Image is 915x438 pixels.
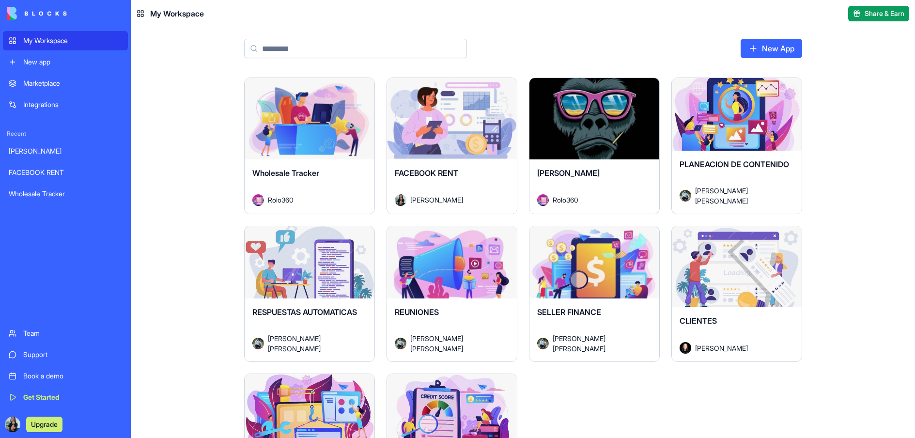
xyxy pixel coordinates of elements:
[395,338,406,349] img: Avatar
[252,307,357,317] span: RESPUESTAS AUTOMATICAS
[537,307,601,317] span: SELLER FINANCE
[395,168,458,178] span: FACEBOOK RENT
[395,307,439,317] span: REUNIONES
[3,52,128,72] a: New app
[23,350,122,360] div: Support
[7,7,67,20] img: logo
[3,345,128,364] a: Support
[537,168,600,178] span: [PERSON_NAME]
[23,371,122,381] div: Book a demo
[244,78,375,214] a: Wholesale TrackerAvatarRolo360
[5,417,20,432] img: PHOTO-2025-09-15-15-09-07_ggaris.jpg
[244,226,375,362] a: RESPUESTAS AUTOMATICASAvatar[PERSON_NAME] [PERSON_NAME]
[268,195,294,205] span: Rolo360
[3,388,128,407] a: Get Started
[3,74,128,93] a: Marketplace
[23,78,122,88] div: Marketplace
[537,194,549,206] img: Avatar
[3,163,128,182] a: FACEBOOK RENT
[387,226,517,362] a: REUNIONESAvatar[PERSON_NAME] [PERSON_NAME]
[848,6,909,21] button: Share & Earn
[741,39,802,58] a: New App
[3,324,128,343] a: Team
[680,316,717,326] span: CLIENTES
[410,333,501,354] span: [PERSON_NAME] [PERSON_NAME]
[671,226,802,362] a: CLIENTESAvatar[PERSON_NAME]
[252,194,264,206] img: Avatar
[3,95,128,114] a: Integrations
[395,194,406,206] img: Avatar
[529,78,660,214] a: [PERSON_NAME]AvatarRolo360
[268,333,359,354] span: [PERSON_NAME] [PERSON_NAME]
[553,333,644,354] span: [PERSON_NAME] [PERSON_NAME]
[26,417,62,432] button: Upgrade
[3,184,128,203] a: Wholesale Tracker
[23,36,122,46] div: My Workspace
[3,130,128,138] span: Recent
[150,8,204,19] span: My Workspace
[410,195,463,205] span: [PERSON_NAME]
[23,392,122,402] div: Get Started
[3,141,128,161] a: [PERSON_NAME]
[252,168,319,178] span: Wholesale Tracker
[387,78,517,214] a: FACEBOOK RENTAvatar[PERSON_NAME]
[23,328,122,338] div: Team
[3,366,128,386] a: Book a demo
[680,342,691,354] img: Avatar
[553,195,578,205] span: Rolo360
[9,146,122,156] div: [PERSON_NAME]
[537,338,549,349] img: Avatar
[680,190,691,202] img: Avatar
[26,419,62,429] a: Upgrade
[865,9,904,18] span: Share & Earn
[529,226,660,362] a: SELLER FINANCEAvatar[PERSON_NAME] [PERSON_NAME]
[23,57,122,67] div: New app
[695,186,786,206] span: [PERSON_NAME] [PERSON_NAME]
[9,168,122,177] div: FACEBOOK RENT
[9,189,122,199] div: Wholesale Tracker
[671,78,802,214] a: PLANEACION DE CONTENIDOAvatar[PERSON_NAME] [PERSON_NAME]
[680,159,789,169] span: PLANEACION DE CONTENIDO
[252,338,264,349] img: Avatar
[3,31,128,50] a: My Workspace
[23,100,122,109] div: Integrations
[695,343,748,353] span: [PERSON_NAME]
